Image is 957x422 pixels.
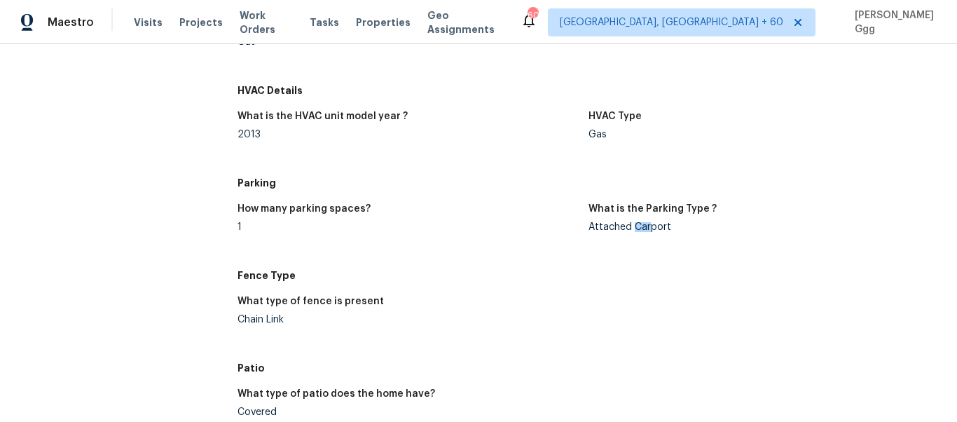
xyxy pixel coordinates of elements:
[237,361,940,375] h5: Patio
[240,8,293,36] span: Work Orders
[588,130,929,139] div: Gas
[310,18,339,27] span: Tasks
[849,8,936,36] span: [PERSON_NAME] Ggg
[237,176,940,190] h5: Parking
[237,130,578,139] div: 2013
[237,111,408,121] h5: What is the HVAC unit model year ?
[237,222,578,232] div: 1
[588,204,717,214] h5: What is the Parking Type ?
[48,15,94,29] span: Maestro
[237,204,371,214] h5: How many parking spaces?
[134,15,163,29] span: Visits
[237,315,578,325] div: Chain Link
[237,389,435,399] h5: What type of patio does the home have?
[528,8,537,22] div: 603
[237,268,940,283] h5: Fence Type
[237,297,384,306] h5: What type of fence is present
[179,15,223,29] span: Projects
[427,8,504,36] span: Geo Assignments
[588,222,929,232] div: Attached Carport
[237,407,578,417] div: Covered
[560,15,783,29] span: [GEOGRAPHIC_DATA], [GEOGRAPHIC_DATA] + 60
[237,83,940,97] h5: HVAC Details
[588,111,642,121] h5: HVAC Type
[356,15,411,29] span: Properties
